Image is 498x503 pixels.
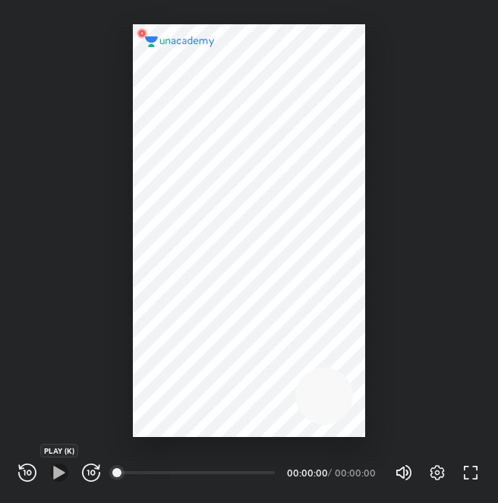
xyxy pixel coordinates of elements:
[287,468,325,477] div: 00:00:00
[335,468,377,477] div: 00:00:00
[328,468,332,477] div: /
[145,36,215,47] img: logo.2a7e12a2.svg
[133,24,151,42] img: wMgqJGBwKWe8AAAAABJRU5ErkJggg==
[40,444,78,457] div: PLAY (K)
